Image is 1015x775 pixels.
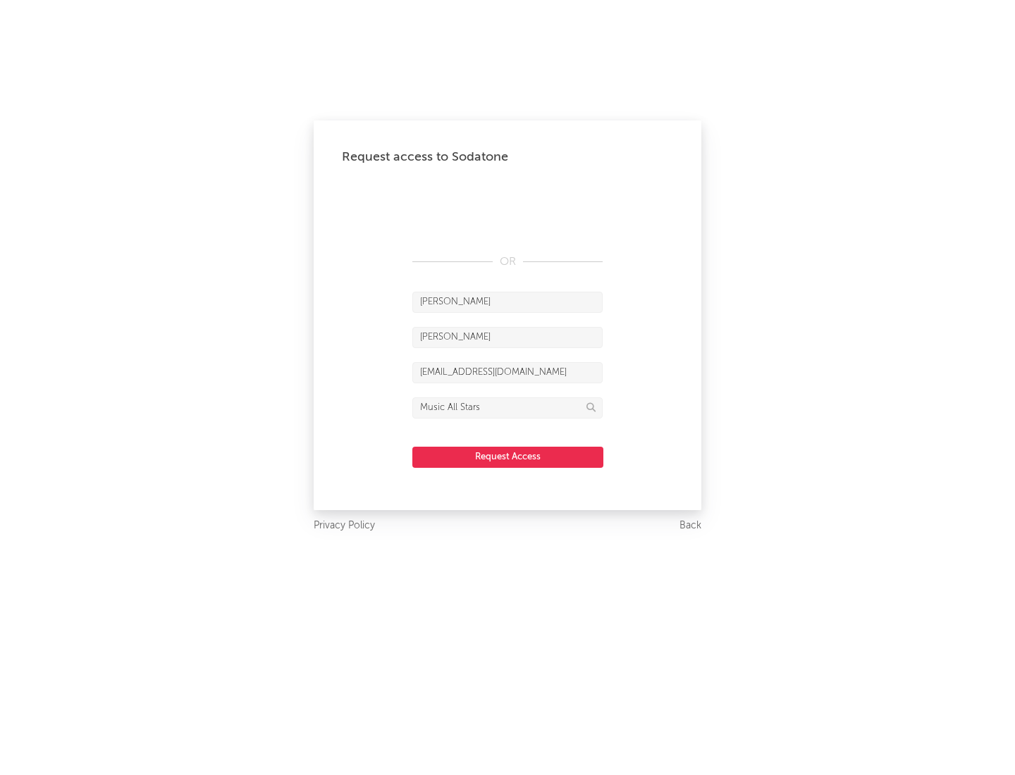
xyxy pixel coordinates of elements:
input: First Name [412,292,603,313]
a: Privacy Policy [314,517,375,535]
div: Request access to Sodatone [342,149,673,166]
a: Back [679,517,701,535]
input: Email [412,362,603,383]
input: Division [412,397,603,418]
button: Request Access [412,447,603,468]
div: OR [412,254,603,271]
input: Last Name [412,327,603,348]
